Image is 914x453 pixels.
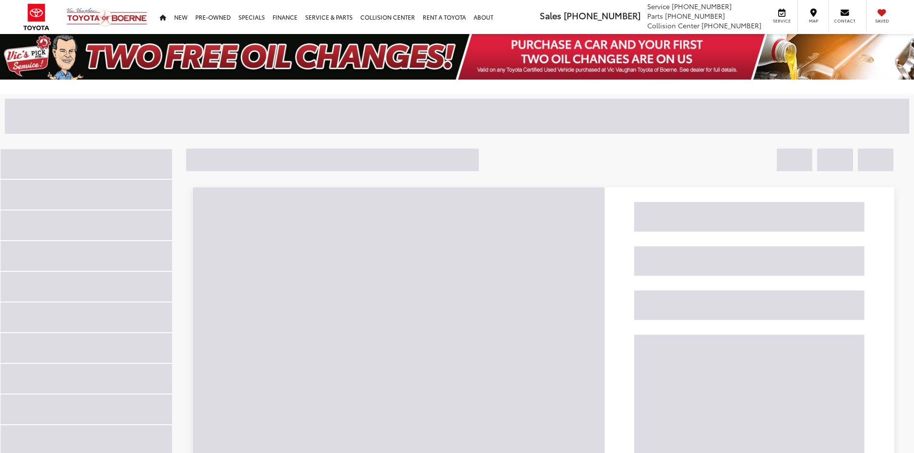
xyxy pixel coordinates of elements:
span: [PHONE_NUMBER] [672,1,732,11]
img: Vic Vaughan Toyota of Boerne [66,7,148,27]
span: Map [803,18,824,24]
span: Collision Center [647,21,700,30]
span: Sales [540,9,561,22]
span: Contact [834,18,855,24]
span: Saved [871,18,892,24]
span: Parts [647,11,663,21]
span: [PHONE_NUMBER] [701,21,761,30]
span: [PHONE_NUMBER] [665,11,725,21]
span: Service [771,18,793,24]
span: [PHONE_NUMBER] [564,9,641,22]
span: Service [647,1,670,11]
